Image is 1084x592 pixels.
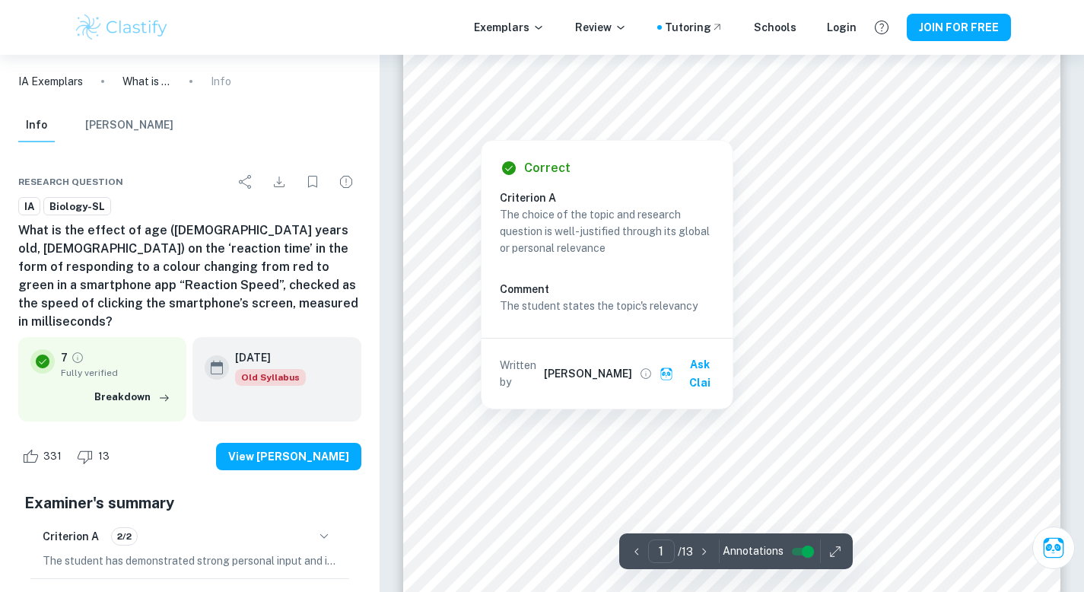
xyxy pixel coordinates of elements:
[122,73,171,90] p: What is the effect of age ([DEMOGRAPHIC_DATA] years old, [DEMOGRAPHIC_DATA]) on the ‘reaction tim...
[61,349,68,366] p: 7
[474,19,545,36] p: Exemplars
[500,298,714,314] p: The student states the topic's relevancy
[44,199,110,215] span: Biology-SL
[230,167,261,197] div: Share
[91,386,174,409] button: Breakdown
[71,351,84,364] a: Grade fully verified
[575,19,627,36] p: Review
[19,199,40,215] span: IA
[43,197,111,216] a: Biology-SL
[723,543,784,559] span: Annotations
[43,528,99,545] h6: Criterion A
[18,221,361,331] h6: What is the effect of age ([DEMOGRAPHIC_DATA] years old, [DEMOGRAPHIC_DATA]) on the ‘reaction tim...
[90,449,118,464] span: 13
[112,530,137,543] span: 2/2
[18,444,70,469] div: Like
[656,351,726,396] button: Ask Clai
[907,14,1011,41] button: JOIN FOR FREE
[754,19,796,36] a: Schools
[500,357,541,390] p: Written by
[85,109,173,142] button: [PERSON_NAME]
[500,206,714,256] p: The choice of the topic and research question is well-justified through its global or personal re...
[869,14,895,40] button: Help and Feedback
[297,167,328,197] div: Bookmark
[500,189,726,206] h6: Criterion A
[216,443,361,470] button: View [PERSON_NAME]
[500,281,714,298] h6: Comment
[544,365,632,382] h6: [PERSON_NAME]
[74,12,170,43] img: Clastify logo
[660,367,674,381] img: clai.svg
[18,175,123,189] span: Research question
[43,552,337,569] p: The student has demonstrated strong personal input and initiative in designing and conducting the...
[235,369,306,386] div: Starting from the May 2025 session, the Biology IA requirements have changed. It's OK to refer to...
[264,167,294,197] div: Download
[524,159,571,177] h6: Correct
[211,73,231,90] p: Info
[331,167,361,197] div: Report issue
[235,349,294,366] h6: [DATE]
[18,197,40,216] a: IA
[1032,527,1075,569] button: Ask Clai
[678,543,693,560] p: / 13
[235,369,306,386] span: Old Syllabus
[35,449,70,464] span: 331
[73,444,118,469] div: Dislike
[18,73,83,90] a: IA Exemplars
[18,109,55,142] button: Info
[61,366,174,380] span: Fully verified
[635,363,656,384] button: View full profile
[24,492,355,514] h5: Examiner's summary
[827,19,857,36] a: Login
[665,19,723,36] a: Tutoring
